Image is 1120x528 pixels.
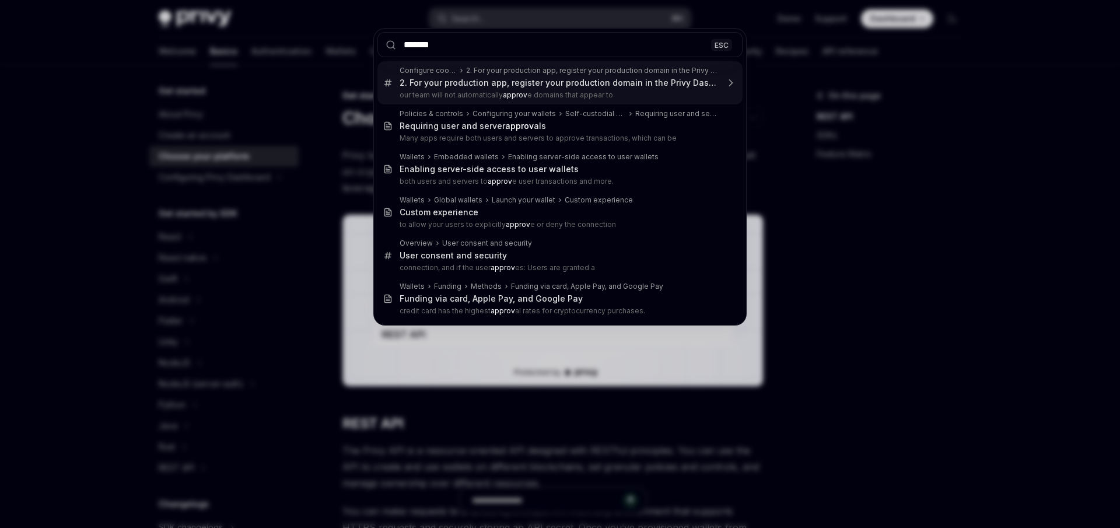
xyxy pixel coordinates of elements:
div: Funding via card, Apple Pay, and Google Pay [511,282,663,291]
div: Custom experience [400,207,478,218]
div: Requiring user and server approvals [635,109,718,118]
div: Funding via card, Apple Pay, and Google Pay [400,293,583,304]
b: approv [491,306,515,315]
div: 2. For your production app, register your production domain in the Privy Dashboard [466,66,718,75]
div: 2. For your production app, register your production domain in the Privy Dashboard [400,78,718,88]
div: Methods [471,282,502,291]
p: connection, and if the user es: Users are granted a [400,263,718,272]
div: Wallets [400,282,425,291]
div: Configure cookies [400,66,457,75]
b: approv [503,90,527,99]
div: Launch your wallet [492,195,555,205]
div: User consent and security [400,250,507,261]
div: Enabling server-side access to user wallets [508,152,659,162]
div: User consent and security [442,239,532,248]
p: our team will not automatically e domains that appear to [400,90,718,100]
b: approv [505,121,534,131]
div: Policies & controls [400,109,463,118]
div: Overview [400,239,433,248]
div: Custom experience [565,195,633,205]
div: Self-custodial user wallets [565,109,626,118]
div: ESC [711,39,732,51]
div: Enabling server-side access to user wallets [400,164,579,174]
div: Global wallets [434,195,482,205]
b: approv [488,177,512,186]
p: to allow your users to explicitly e or deny the connection [400,220,718,229]
p: Many apps require both users and servers to approve transactions, which can be [400,134,718,143]
div: Funding [434,282,461,291]
div: Embedded wallets [434,152,499,162]
div: Wallets [400,195,425,205]
p: credit card has the highest al rates for cryptocurrency purchases. [400,306,718,316]
div: Configuring your wallets [473,109,556,118]
div: Requiring user and server als [400,121,546,131]
p: both users and servers to e user transactions and more. [400,177,718,186]
b: approv [491,263,515,272]
div: Wallets [400,152,425,162]
b: approv [506,220,530,229]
